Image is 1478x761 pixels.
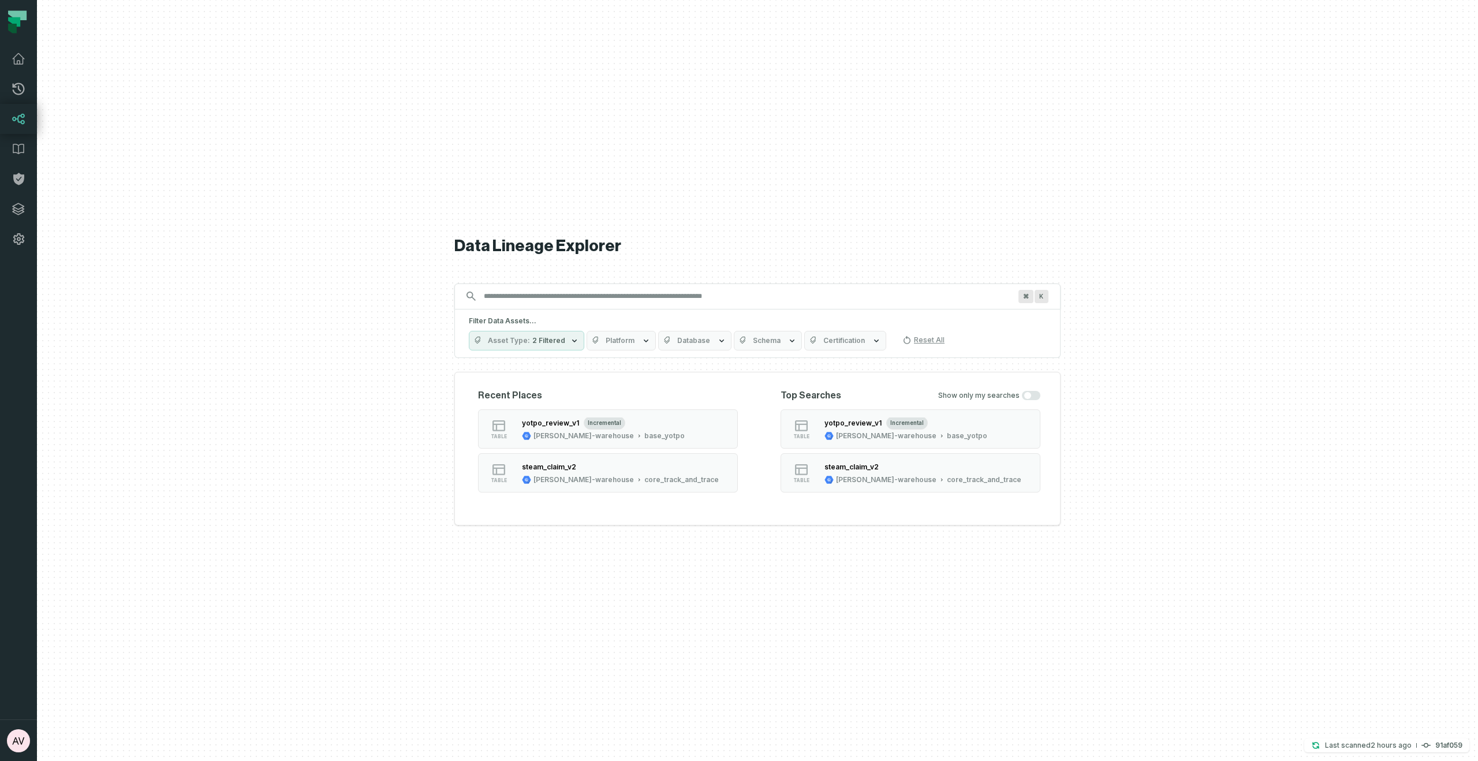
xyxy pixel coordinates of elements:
h4: 91af059 [1435,742,1462,749]
relative-time: Aug 27, 2025, 8:24 PM EDT [1371,741,1412,749]
button: Last scanned[DATE] 8:24:19 PM91af059 [1304,738,1469,752]
p: Last scanned [1325,740,1412,751]
img: avatar of Abhiraj Vinnakota [7,729,30,752]
span: Press ⌘ + K to focus the search bar [1035,290,1048,303]
h1: Data Lineage Explorer [454,236,1061,256]
span: Press ⌘ + K to focus the search bar [1018,290,1033,303]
